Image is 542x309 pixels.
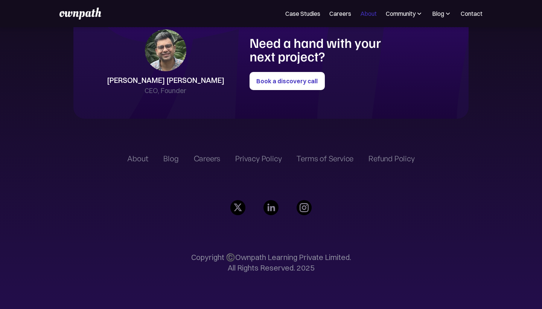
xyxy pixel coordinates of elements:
a: Case Studies [285,9,320,18]
a: Terms of Service [297,154,353,163]
div: Community [386,9,416,18]
a: About [127,154,148,163]
div: [PERSON_NAME] [PERSON_NAME] [107,75,224,86]
div: Blog [432,9,452,18]
a: Blog [163,154,178,163]
div: Blog [432,9,444,18]
a: Refund Policy [368,154,414,163]
a: Careers [329,9,351,18]
div: CEO, Founder [145,86,186,96]
a: Careers [194,154,221,163]
a: Book a discovery call [250,72,325,90]
a: About [360,9,377,18]
p: Copyright ©️Ownpath Learning Private Limited. All Rights Reserved. 2025 [191,252,351,273]
a: Privacy Policy [235,154,282,163]
a: Contact [461,9,483,18]
h1: Need a hand with your next project? [250,36,402,63]
div: Community [386,9,423,18]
